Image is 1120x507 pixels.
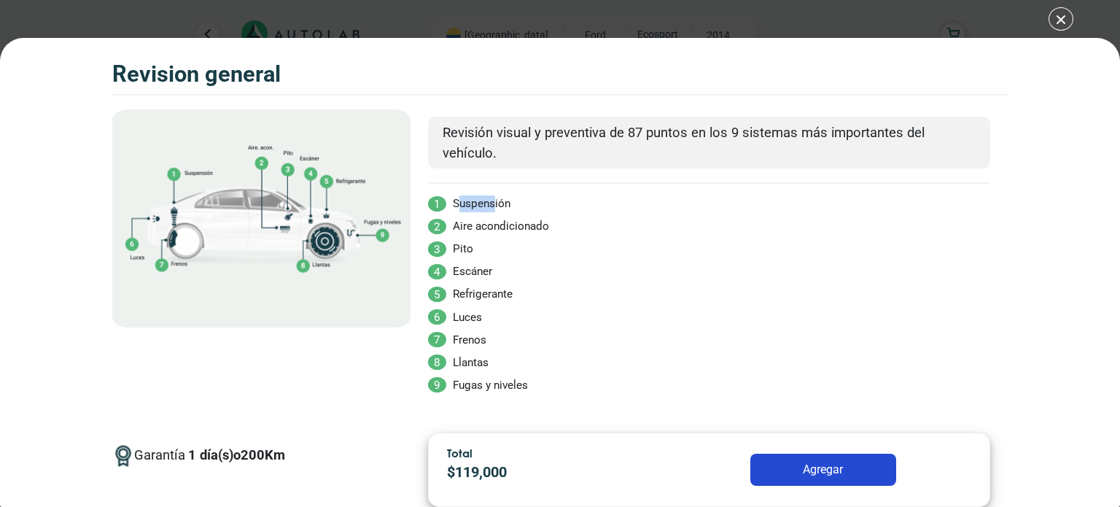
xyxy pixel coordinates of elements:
li: Suspensión [428,196,990,212]
span: 2 [428,219,446,234]
span: 7 [428,332,446,347]
span: 6 [428,309,446,325]
span: 3 [428,241,446,257]
li: Frenos [428,332,990,349]
span: 4 [428,264,446,279]
li: Luces [428,309,990,326]
li: Refrigerante [428,286,990,303]
h3: REVISION GENERAL [112,61,281,88]
li: Pito [428,241,990,258]
p: $ 119,000 [447,462,653,484]
p: Revisión visual y preventiva de 87 puntos en los 9 sistemas más importantes del vehículo. [443,123,976,163]
li: Aire acondicionado [428,218,990,235]
span: 8 [428,355,446,370]
li: Fugas y niveles [428,377,990,394]
p: 1 día(s) o 200 Km [188,445,285,465]
span: 9 [428,377,446,392]
button: Agregar [750,454,896,486]
span: Total [447,446,472,460]
span: 5 [428,287,446,302]
li: Escáner [428,263,990,280]
span: 1 [428,196,446,212]
span: Garantía [134,445,285,477]
li: Llantas [428,355,990,371]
